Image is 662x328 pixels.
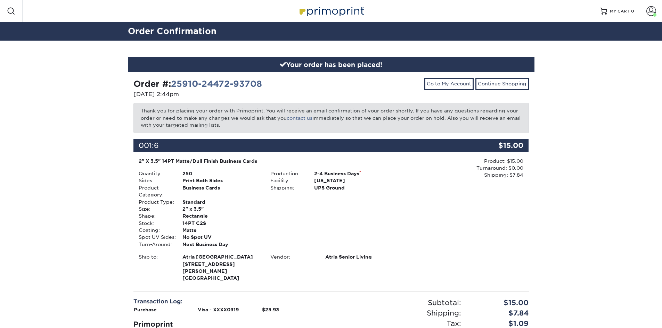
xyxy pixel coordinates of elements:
[320,253,397,260] div: Atria Senior Living
[177,234,265,241] div: No Spot UV
[610,8,630,14] span: MY CART
[133,220,177,227] div: Stock:
[631,9,634,14] span: 0
[182,261,260,275] span: [STREET_ADDRESS][PERSON_NAME]
[133,79,262,89] strong: Order #:
[463,139,529,152] div: $15.00
[133,90,326,99] p: [DATE] 2:44pm
[133,170,177,177] div: Quantity:
[331,308,466,318] div: Shipping:
[123,25,540,38] h2: Order Confirmation
[133,234,177,241] div: Spot UV Sides:
[177,199,265,205] div: Standard
[424,78,474,90] a: Go to My Account
[133,205,177,212] div: Size:
[309,177,397,184] div: [US_STATE]
[309,170,397,177] div: 2-4 Business Days
[133,177,177,184] div: Sides:
[265,253,320,260] div: Vendor:
[171,79,262,89] a: 25910-24472-93708
[128,57,534,73] div: Your order has been placed!
[177,184,265,199] div: Business Cards
[177,205,265,212] div: 2" x 3.5"
[133,297,326,306] div: Transaction Log:
[182,253,260,260] span: Atria [GEOGRAPHIC_DATA]
[133,199,177,205] div: Product Type:
[177,212,265,219] div: Rectangle
[177,220,265,227] div: 14PT C2S
[466,297,534,308] div: $15.00
[265,170,309,177] div: Production:
[182,253,260,281] strong: [GEOGRAPHIC_DATA]
[133,227,177,234] div: Coating:
[177,170,265,177] div: 250
[265,184,309,191] div: Shipping:
[475,78,529,90] a: Continue Shopping
[331,297,466,308] div: Subtotal:
[133,139,463,152] div: 001:
[177,227,265,234] div: Matte
[466,308,534,318] div: $7.84
[265,177,309,184] div: Facility:
[177,241,265,248] div: Next Business Day
[133,212,177,219] div: Shape:
[177,177,265,184] div: Print Both Sides
[198,307,239,312] strong: Visa - XXXX0319
[133,184,177,199] div: Product Category:
[133,253,177,282] div: Ship to:
[397,158,523,179] div: Product: $15.00 Turnaround: $0.00 Shipping: $7.84
[139,158,392,165] div: 2" X 3.5" 14PT Matte/Dull Finish Business Cards
[309,184,397,191] div: UPS Ground
[133,241,177,248] div: Turn-Around:
[154,141,159,150] span: 6
[262,307,279,312] strong: $23.93
[287,115,312,121] a: contact us
[134,307,157,312] strong: Purchase
[296,3,366,18] img: Primoprint
[133,103,529,133] p: Thank you for placing your order with Primoprint. You will receive an email confirmation of your ...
